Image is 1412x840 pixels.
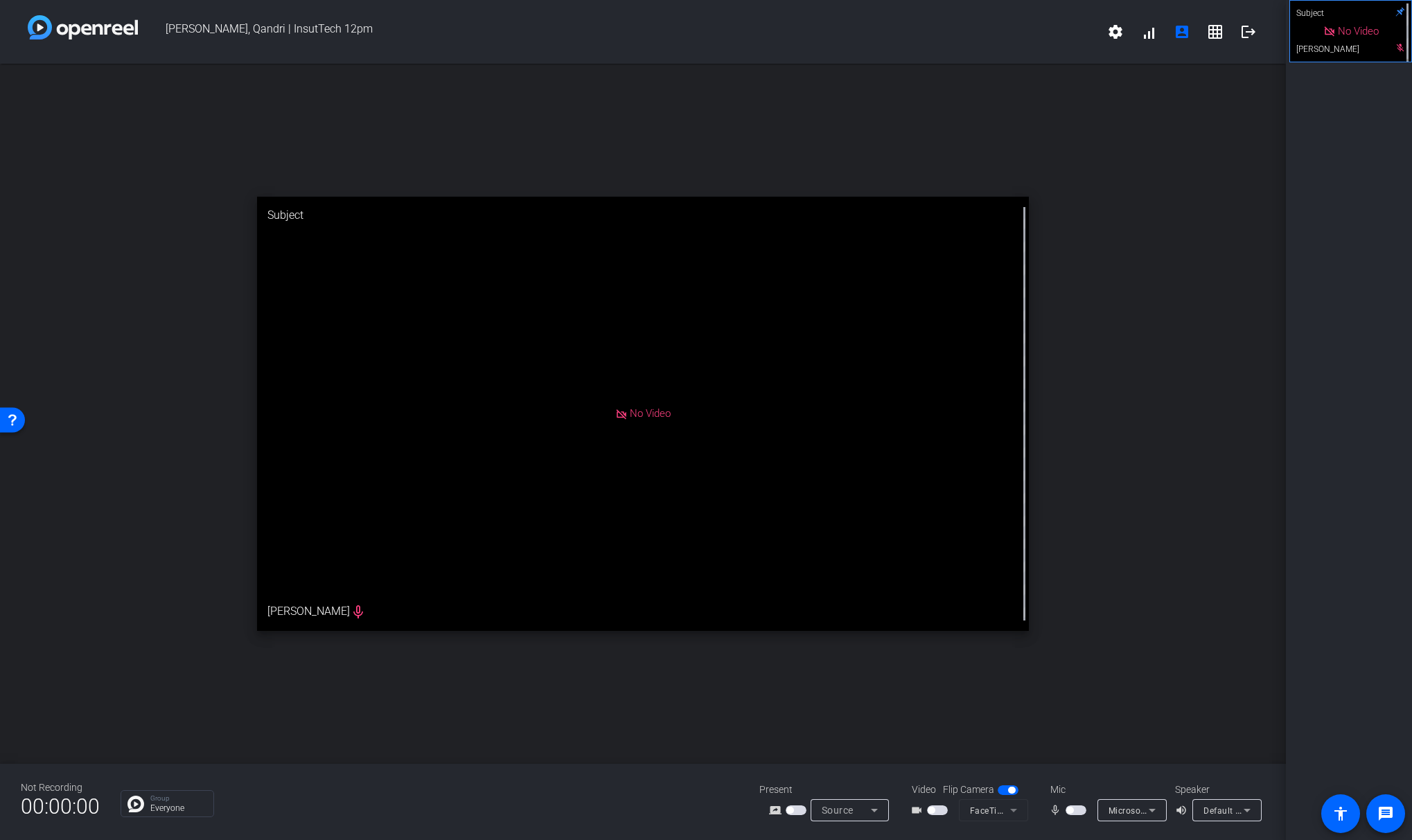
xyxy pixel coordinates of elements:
span: [PERSON_NAME], Qandri | InsutTech 12pm [138,15,1099,48]
div: Present [759,783,898,797]
mat-icon: account_box [1174,24,1190,40]
div: Speaker [1175,783,1258,797]
span: Source [822,805,854,816]
span: No Video [630,407,671,420]
mat-icon: accessibility [1332,805,1349,822]
mat-icon: mic_none [1049,802,1066,819]
span: No Video [1338,25,1379,37]
div: Mic [1036,783,1175,797]
div: Subject [257,197,1029,234]
img: Chat Icon [127,796,144,812]
p: Group [150,795,206,802]
span: Microsoft Teams Audio Device (Virtual) [1109,805,1267,816]
mat-icon: settings [1107,24,1124,40]
span: 00:00:00 [21,789,100,823]
mat-icon: grid_on [1207,24,1224,40]
div: Not Recording [21,780,100,795]
mat-icon: logout [1240,24,1257,40]
mat-icon: volume_up [1175,802,1192,819]
button: signal_cellular_alt [1132,15,1165,48]
span: Flip Camera [943,783,994,797]
mat-icon: videocam_outline [910,802,927,819]
span: Default - Headphones (Built-in) [1203,805,1329,816]
p: Everyone [150,804,206,812]
mat-icon: screen_share_outline [769,802,786,819]
span: Video [912,783,936,797]
img: white-gradient.svg [28,15,138,39]
mat-icon: message [1377,805,1394,822]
